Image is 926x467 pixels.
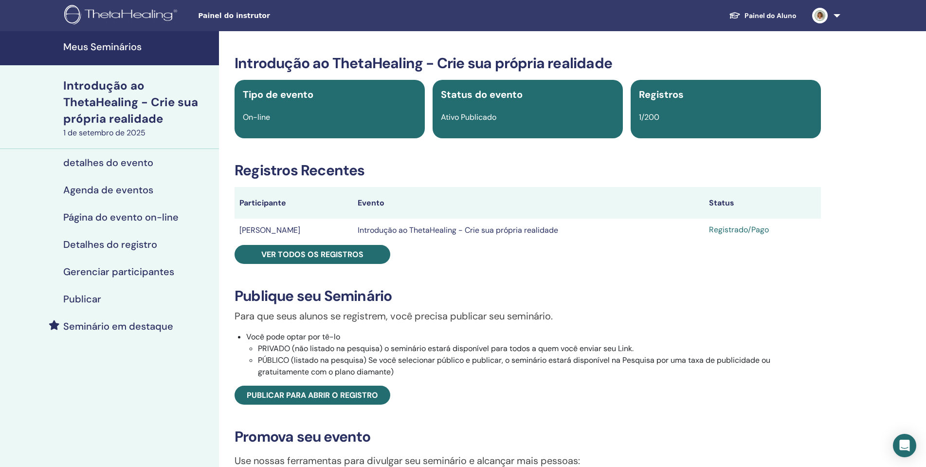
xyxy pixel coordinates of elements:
font: 1/200 [639,112,659,122]
font: Página do evento on-line [63,211,179,224]
font: Introdução ao ThetaHealing - Crie sua própria realidade [63,78,198,126]
font: Ativo Publicado [441,112,496,122]
font: detalhes do evento [63,156,153,169]
font: Registros Recentes [235,161,365,180]
font: Registros [639,88,684,101]
font: Publicar [63,293,101,305]
font: Introdução ao ThetaHealing - Crie sua própria realidade [358,225,558,235]
font: Tipo de evento [243,88,313,101]
font: Para que seus alunos se registrem, você precisa publicar seu seminário. [235,310,553,322]
font: Agenda de eventos [63,184,153,196]
img: default.jpg [812,8,828,23]
font: Status do evento [441,88,523,101]
a: Painel do Aluno [721,6,804,25]
font: Use nossas ferramentas para divulgar seu seminário e alcançar mais pessoas: [235,454,580,467]
font: Seminário em destaque [63,320,173,333]
a: Ver todos os registros [235,245,390,264]
a: Introdução ao ThetaHealing - Crie sua própria realidade1 de setembro de 2025 [57,77,219,139]
font: Registrado/Pago [709,224,769,235]
font: Meus Seminários [63,40,142,53]
font: PÚBLICO (listado na pesquisa) Se você selecionar público e publicar, o seminário estará disponíve... [258,355,770,377]
font: Participante [239,198,286,208]
font: Você pode optar por tê-lo [246,332,340,342]
font: 1 de setembro de 2025 [63,128,145,138]
font: Publique seu Seminário [235,286,392,305]
font: Detalhes do registro [63,238,157,251]
font: Ver todos os registros [261,249,363,260]
font: Introdução ao ThetaHealing - Crie sua própria realidade [235,54,612,73]
font: Promova seu evento [235,427,371,446]
font: Painel do instrutor [198,12,270,19]
font: Evento [358,198,384,208]
a: Publicar para abrir o registro [235,386,390,405]
img: graduation-cap-white.svg [729,11,741,19]
img: logo.png [64,5,181,27]
font: PRIVADO (não listado na pesquisa) o seminário estará disponível para todos a quem você enviar seu... [258,343,634,354]
font: Publicar para abrir o registro [247,390,378,400]
font: [PERSON_NAME] [239,225,300,235]
font: Status [709,198,734,208]
font: On-line [243,112,270,122]
div: Abra o Intercom Messenger [893,434,916,457]
font: Painel do Aluno [744,11,797,20]
font: Gerenciar participantes [63,265,174,278]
